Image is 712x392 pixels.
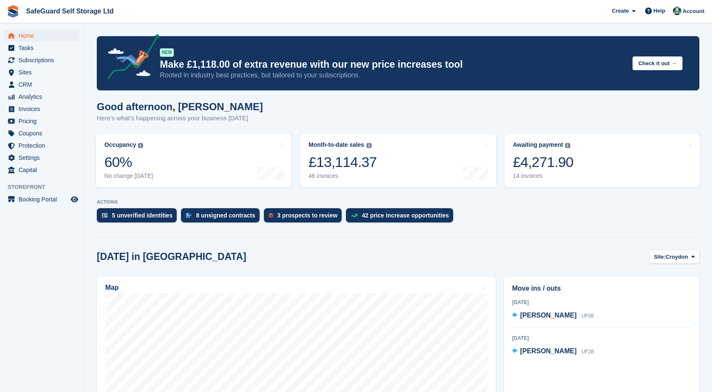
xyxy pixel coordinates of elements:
[654,7,665,15] span: Help
[520,312,577,319] span: [PERSON_NAME]
[4,54,80,66] a: menu
[649,250,699,264] button: Site: Croydon
[19,103,69,115] span: Invoices
[138,143,143,148] img: icon-info-grey-7440780725fd019a000dd9b08b2336e03edf1995a4989e88bcd33f0948082b44.svg
[512,346,594,357] a: [PERSON_NAME] UF28
[512,299,691,306] div: [DATE]
[351,214,358,217] img: price_increase_opportunities-93ffe204e8149a01c8c9dc8f82e8f89637d9d84a8eef4429ea346261dce0b2c0.svg
[4,42,80,54] a: menu
[104,154,153,171] div: 60%
[19,91,69,103] span: Analytics
[683,7,704,16] span: Account
[362,212,449,219] div: 42 price increase opportunities
[181,208,264,227] a: 8 unsigned contracts
[4,115,80,127] a: menu
[19,42,69,54] span: Tasks
[4,193,80,205] a: menu
[277,212,337,219] div: 3 prospects to review
[666,253,688,261] span: Croydon
[308,172,377,180] div: 46 invoices
[96,134,292,187] a: Occupancy 60% No change [DATE]
[4,103,80,115] a: menu
[19,66,69,78] span: Sites
[19,79,69,90] span: CRM
[264,208,346,227] a: 3 prospects to review
[612,7,629,15] span: Create
[4,164,80,176] a: menu
[512,334,691,342] div: [DATE]
[7,5,19,18] img: stora-icon-8386f47178a22dfd0bd8f6a31ec36ba5ce8667c1dd55bd0f319d3a0aa187defe.svg
[101,34,159,82] img: price-adjustments-announcement-icon-8257ccfd72463d97f412b2fc003d46551f7dbcb40ab6d574587a9cd5c0d94...
[104,172,153,180] div: No change [DATE]
[23,4,117,18] a: SafeGuard Self Storage Ltd
[300,134,496,187] a: Month-to-date sales £13,114.37 46 invoices
[97,101,263,112] h1: Good afternoon, [PERSON_NAME]
[308,141,364,148] div: Month-to-date sales
[97,251,246,262] h2: [DATE] in [GEOGRAPHIC_DATA]
[4,91,80,103] a: menu
[520,347,577,355] span: [PERSON_NAME]
[346,208,457,227] a: 42 price increase opportunities
[19,164,69,176] span: Capital
[654,253,666,261] span: Site:
[102,213,108,218] img: verify_identity-adf6edd0f0f0b5bbfe63781bf79b02c33cf7c696d77639b501bdc392416b5a36.svg
[673,7,681,15] img: Sonny Harverson
[160,48,174,57] div: NEW
[505,134,700,187] a: Awaiting payment £4,271.90 14 invoices
[160,58,626,71] p: Make £1,118.00 of extra revenue with our new price increases tool
[565,143,570,148] img: icon-info-grey-7440780725fd019a000dd9b08b2336e03edf1995a4989e88bcd33f0948082b44.svg
[19,54,69,66] span: Subscriptions
[269,213,273,218] img: prospect-51fa495bee0391a8d652442698ab0144808aea92771e9ea1ae160a38d050c398.svg
[512,283,691,294] h2: Move ins / outs
[4,140,80,151] a: menu
[512,310,594,321] a: [PERSON_NAME] UF08
[582,349,594,355] span: UF28
[160,71,626,80] p: Rooted in industry best practices, but tailored to your subscriptions.
[513,141,563,148] div: Awaiting payment
[513,154,574,171] div: £4,271.90
[582,313,594,319] span: UF08
[104,141,136,148] div: Occupancy
[513,172,574,180] div: 14 invoices
[105,284,119,291] h2: Map
[632,56,683,70] button: Check it out →
[4,127,80,139] a: menu
[19,115,69,127] span: Pricing
[4,66,80,78] a: menu
[196,212,255,219] div: 8 unsigned contracts
[19,30,69,42] span: Home
[4,30,80,42] a: menu
[112,212,173,219] div: 5 unverified identities
[97,199,699,205] p: ACTIONS
[97,208,181,227] a: 5 unverified identities
[186,213,192,218] img: contract_signature_icon-13c848040528278c33f63329250d36e43548de30e8caae1d1a13099fd9432cc5.svg
[4,152,80,164] a: menu
[308,154,377,171] div: £13,114.37
[69,194,80,204] a: Preview store
[367,143,372,148] img: icon-info-grey-7440780725fd019a000dd9b08b2336e03edf1995a4989e88bcd33f0948082b44.svg
[19,127,69,139] span: Coupons
[19,193,69,205] span: Booking Portal
[19,152,69,164] span: Settings
[8,183,84,191] span: Storefront
[19,140,69,151] span: Protection
[4,79,80,90] a: menu
[97,114,263,123] p: Here's what's happening across your business [DATE]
